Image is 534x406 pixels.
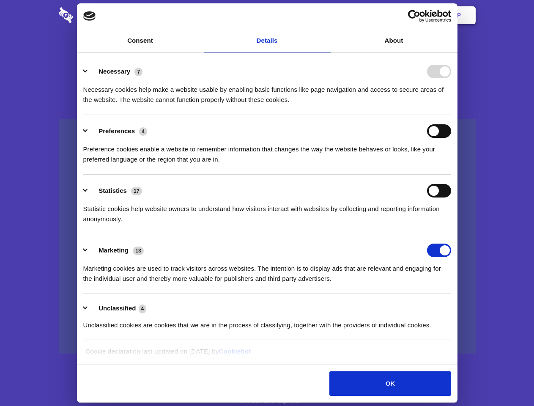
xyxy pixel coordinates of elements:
button: Statistics (17) [83,184,148,198]
a: Login [383,2,420,28]
a: About [331,29,457,52]
span: 4 [139,127,147,136]
a: Consent [77,29,204,52]
div: Preference cookies enable a website to remember information that changes the way the website beha... [83,138,451,165]
button: OK [329,371,451,396]
label: Preferences [99,127,135,134]
a: Cookiebot [219,348,251,355]
label: Marketing [99,247,129,254]
a: Pricing [248,2,285,28]
a: Usercentrics Cookiebot - opens in a new window [377,10,451,22]
img: logo-wordmark-white-trans-d4663122ce5f474addd5e946df7df03e33cb6a1c49d2221995e7729f52c070b2.svg [59,7,131,23]
button: Unclassified (4) [83,303,152,314]
span: 7 [134,68,142,76]
img: logo [83,11,96,21]
span: 13 [133,247,144,255]
div: Statistic cookies help website owners to understand how visitors interact with websites by collec... [83,198,451,224]
div: Necessary cookies help make a website usable by enabling basic functions like page navigation and... [83,78,451,105]
a: Wistia video thumbnail [59,119,476,354]
div: Marketing cookies are used to track visitors across websites. The intention is to display ads tha... [83,257,451,284]
button: Marketing (13) [83,244,149,257]
label: Necessary [99,68,130,75]
label: Statistics [99,187,127,194]
a: Details [204,29,331,52]
button: Necessary (7) [83,65,148,78]
div: Unclassified cookies are cookies that we are in the process of classifying, together with the pro... [83,314,451,330]
span: 4 [139,304,147,313]
a: Contact [343,2,382,28]
h4: Auto-redaction of sensitive data, encrypted data sharing and self-destructing private chats. Shar... [59,77,476,105]
h1: Eliminate Slack Data Loss. [59,38,476,69]
iframe: Drift Widget Chat Controller [492,364,524,396]
button: Preferences (4) [83,124,153,138]
div: Cookie declaration last updated on [DATE] by [79,346,455,363]
span: 17 [131,187,142,195]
